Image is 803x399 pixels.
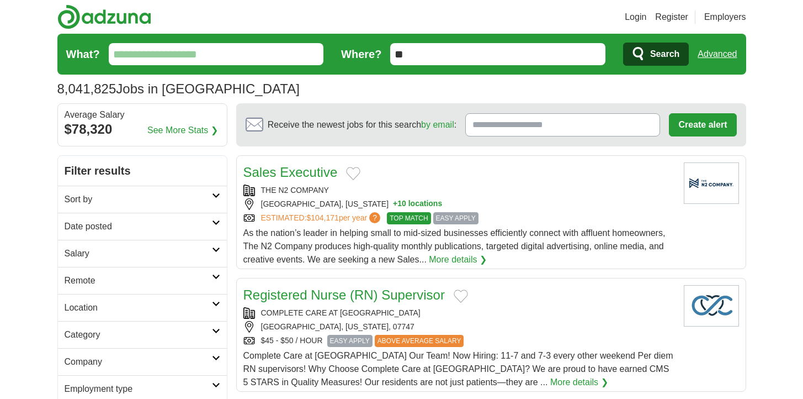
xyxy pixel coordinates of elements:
div: $45 - $50 / HOUR [243,335,675,347]
span: As the nation’s leader in helping small to mid-sized businesses efficiently connect with affluent... [243,228,666,264]
h2: Salary [65,247,212,260]
span: EASY APPLY [433,212,478,224]
span: Complete Care at [GEOGRAPHIC_DATA] Our Team! Now Hiring: 11-7 and 7-3 every other weekend Per die... [243,351,673,387]
a: Company [58,348,227,375]
a: Sort by [58,186,227,213]
a: Category [58,321,227,348]
label: Where? [341,46,381,62]
button: Add to favorite jobs [454,290,468,303]
h2: Category [65,328,212,342]
button: +10 locations [393,198,442,210]
div: THE N2 COMPANY [243,185,675,196]
button: Create alert [669,113,736,136]
span: ? [369,212,380,223]
a: Location [58,294,227,321]
span: ABOVE AVERAGE SALARY [375,335,464,347]
a: by email [421,120,454,129]
div: COMPLETE CARE AT [GEOGRAPHIC_DATA] [243,307,675,319]
img: Adzuna logo [57,4,151,29]
div: Average Salary [65,111,220,119]
a: ESTIMATED:$104,171per year? [261,212,383,224]
h2: Employment type [65,382,212,396]
a: Remote [58,267,227,294]
span: 8,041,825 [57,79,116,99]
span: TOP MATCH [387,212,430,224]
label: What? [66,46,100,62]
a: More details ❯ [550,376,608,389]
img: Company logo [684,162,739,204]
h2: Location [65,301,212,314]
h2: Filter results [58,156,227,186]
h2: Remote [65,274,212,287]
h2: Company [65,355,212,369]
a: Sales Executive [243,165,338,180]
a: Login [625,11,646,24]
a: See More Stats ❯ [147,124,218,137]
a: Advanced [698,43,737,65]
h2: Date posted [65,220,212,233]
span: Receive the newest jobs for this search : [268,118,456,132]
div: [GEOGRAPHIC_DATA], [US_STATE], 07747 [243,321,675,333]
button: Search [623,43,689,66]
div: $78,320 [65,119,220,139]
div: [GEOGRAPHIC_DATA], [US_STATE] [243,198,675,210]
span: $104,171 [306,213,338,222]
span: + [393,198,397,210]
a: Registered Nurse (RN) Supervisor [243,287,445,302]
span: EASY APPLY [327,335,373,347]
a: Register [655,11,688,24]
h1: Jobs in [GEOGRAPHIC_DATA] [57,81,300,96]
h2: Sort by [65,193,212,206]
a: Employers [704,11,746,24]
a: Date posted [58,213,227,240]
span: Search [650,43,679,65]
a: Salary [58,240,227,267]
img: Company logo [684,285,739,327]
button: Add to favorite jobs [346,167,360,180]
a: More details ❯ [429,253,487,266]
